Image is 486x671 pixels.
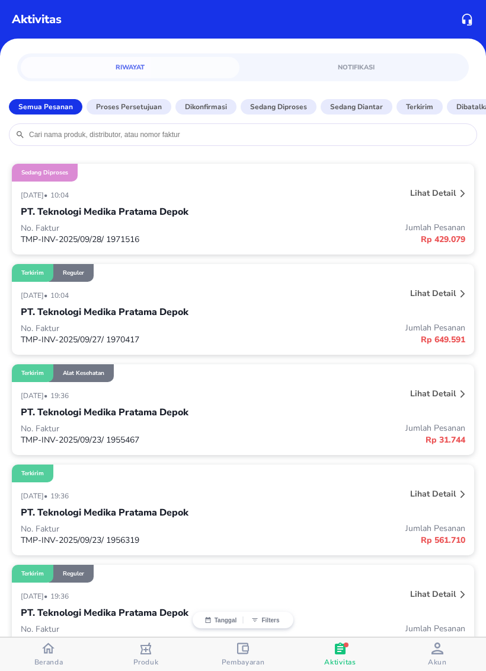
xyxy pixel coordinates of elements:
p: Terkirim [21,269,44,277]
button: Terkirim [397,99,443,115]
a: Notifikasi [247,57,465,78]
p: No. Faktur [21,523,243,535]
p: 19:36 [50,491,72,501]
p: Terkirim [21,570,44,578]
p: Sedang diproses [21,168,68,177]
p: Jumlah Pesanan [243,623,465,634]
p: 19:36 [50,391,72,400]
p: Dikonfirmasi [185,101,227,112]
button: Tanggal [199,616,243,624]
button: Sedang diproses [241,99,316,115]
button: Pembayaran [194,638,292,671]
p: Reguler [63,570,84,578]
p: [DATE] • [21,291,50,300]
span: Pembayaran [222,657,265,667]
p: [DATE] • [21,491,50,501]
p: 19:36 [50,592,72,601]
span: Produk [133,657,159,667]
p: Lihat detail [410,288,456,299]
p: No. Faktur [21,423,243,434]
p: Reguler [63,269,84,277]
button: Filters [243,616,287,624]
p: Jumlah Pesanan [243,322,465,333]
p: [DATE] • [21,592,50,601]
button: Produk [97,638,194,671]
p: Lihat detail [410,388,456,399]
p: PT. Teknologi Medika Pratama Depok [21,505,188,520]
p: Sedang diproses [250,101,307,112]
p: TMP-INV-2025/09/23/ 1957180 [21,635,243,646]
p: 10:04 [50,291,72,300]
p: TMP-INV-2025/09/23/ 1955467 [21,434,243,446]
p: Rp 561.710 [243,534,465,546]
p: TMP-INV-2025/09/27/ 1970417 [21,334,243,345]
button: Akun [389,638,486,671]
button: Proses Persetujuan [87,99,171,115]
p: Terkirim [406,101,433,112]
p: Sedang diantar [330,101,383,112]
p: Jumlah Pesanan [243,222,465,233]
p: PT. Teknologi Medika Pratama Depok [21,606,188,620]
span: Aktivitas [324,657,356,667]
p: Proses Persetujuan [96,101,162,112]
p: PT. Teknologi Medika Pratama Depok [21,305,188,319]
button: Aktivitas [292,638,389,671]
p: [DATE] • [21,391,50,400]
p: Alat Kesehatan [63,369,104,377]
p: Aktivitas [12,11,62,28]
button: Semua Pesanan [9,99,82,115]
p: TMP-INV-2025/09/23/ 1956319 [21,535,243,546]
span: Riwayat [28,62,232,73]
span: Akun [428,657,447,667]
span: Beranda [34,657,63,667]
p: Lihat detail [410,488,456,500]
p: PT. Teknologi Medika Pratama Depok [21,405,188,419]
p: Semua Pesanan [18,101,73,112]
input: Cari nama produk, distributor, atau nomor faktur [28,130,471,139]
p: 10:04 [50,190,72,200]
p: PT. Teknologi Medika Pratama Depok [21,205,188,219]
p: [DATE] • [21,190,50,200]
p: No. Faktur [21,222,243,234]
p: Lihat detail [410,589,456,600]
a: Riwayat [21,57,239,78]
p: Rp 649.591 [243,333,465,346]
button: Sedang diantar [321,99,392,115]
div: simple tabs [17,53,469,78]
p: Terkirim [21,369,44,377]
span: Notifikasi [254,62,458,73]
p: Jumlah Pesanan [243,422,465,434]
p: Rp 429.079 [243,233,465,246]
p: Jumlah Pesanan [243,523,465,534]
p: TMP-INV-2025/09/28/ 1971516 [21,234,243,245]
button: Dikonfirmasi [175,99,236,115]
p: Rp 31.744 [243,434,465,446]
p: Rp 1.583.636 [243,634,465,647]
p: Lihat detail [410,187,456,199]
p: No. Faktur [21,323,243,334]
p: Terkirim [21,469,44,478]
p: No. Faktur [21,624,243,635]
